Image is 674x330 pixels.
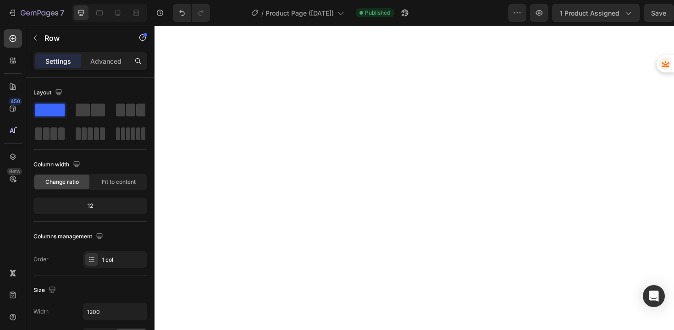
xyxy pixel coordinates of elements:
[33,284,58,297] div: Size
[173,4,210,22] div: Undo/Redo
[261,8,264,18] span: /
[35,199,145,212] div: 12
[60,7,64,18] p: 7
[102,178,136,186] span: Fit to content
[155,26,674,330] iframe: Design area
[621,8,644,18] div: Publish
[365,9,390,17] span: Published
[33,87,64,99] div: Layout
[33,255,49,264] div: Order
[90,56,122,66] p: Advanced
[44,33,122,44] p: Row
[33,159,82,171] div: Column width
[102,256,145,264] div: 1 col
[613,4,652,22] button: Publish
[487,4,575,22] button: 1 product assigned
[643,285,665,307] div: Open Intercom Messenger
[33,308,49,316] div: Width
[265,8,334,18] span: Product Page ([DATE])
[587,9,602,17] span: Save
[45,178,79,186] span: Change ratio
[33,231,105,243] div: Columns management
[7,168,22,175] div: Beta
[83,303,147,320] input: Auto
[4,4,68,22] button: 7
[9,98,22,105] div: 450
[45,56,71,66] p: Settings
[579,4,609,22] button: Save
[495,8,555,18] span: 1 product assigned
